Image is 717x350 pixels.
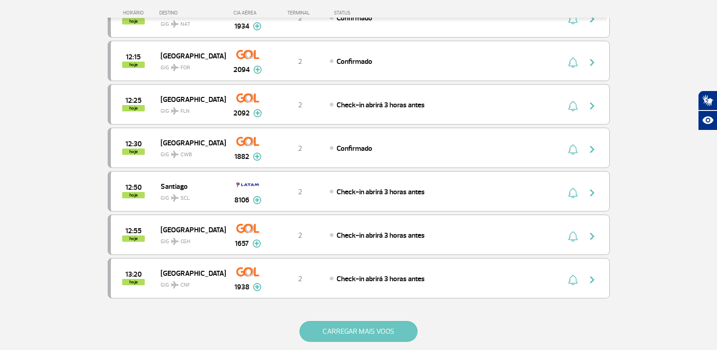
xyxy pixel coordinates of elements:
[171,20,179,28] img: destiny_airplane.svg
[698,110,717,130] button: Abrir recursos assistivos.
[253,283,261,291] img: mais-info-painel-voo.svg
[180,281,190,289] span: CNF
[298,57,302,66] span: 2
[234,282,249,292] span: 1938
[253,109,262,117] img: mais-info-painel-voo.svg
[568,144,578,155] img: sino-painel-voo.svg
[568,57,578,68] img: sino-painel-voo.svg
[337,14,372,23] span: Confirmado
[253,66,262,74] img: mais-info-painel-voo.svg
[587,144,598,155] img: seta-direita-painel-voo.svg
[180,238,190,246] span: CGH
[122,235,145,242] span: hoje
[234,151,249,162] span: 1882
[171,281,179,288] img: destiny_airplane.svg
[171,238,179,245] img: destiny_airplane.svg
[122,62,145,68] span: hoje
[337,274,425,283] span: Check-in abrirá 3 horas antes
[235,238,249,249] span: 1657
[171,194,179,201] img: destiny_airplane.svg
[161,59,218,72] span: GIG
[329,10,403,16] div: STATUS
[161,102,218,115] span: GIG
[125,141,142,147] span: 2025-08-27 12:30:00
[126,54,141,60] span: 2025-08-27 12:15:00
[271,10,329,16] div: TERMINAL
[298,187,302,197] span: 2
[298,14,302,23] span: 2
[180,107,190,115] span: FLN
[233,108,250,119] span: 2092
[180,20,190,29] span: NAT
[337,231,425,240] span: Check-in abrirá 3 horas antes
[253,196,261,204] img: mais-info-painel-voo.svg
[159,10,225,16] div: DESTINO
[587,57,598,68] img: seta-direita-painel-voo.svg
[568,231,578,242] img: sino-painel-voo.svg
[171,107,179,115] img: destiny_airplane.svg
[587,274,598,285] img: seta-direita-painel-voo.svg
[233,64,250,75] span: 2094
[568,187,578,198] img: sino-painel-voo.svg
[568,101,578,111] img: sino-painel-voo.svg
[568,274,578,285] img: sino-painel-voo.svg
[122,105,145,111] span: hoje
[587,187,598,198] img: seta-direita-painel-voo.svg
[298,101,302,110] span: 2
[337,57,372,66] span: Confirmado
[122,279,145,285] span: hoje
[252,240,261,248] img: mais-info-painel-voo.svg
[587,101,598,111] img: seta-direita-painel-voo.svg
[180,194,190,202] span: SCL
[161,233,218,246] span: GIG
[180,151,192,159] span: CWB
[337,101,425,110] span: Check-in abrirá 3 horas antes
[587,231,598,242] img: seta-direita-painel-voo.svg
[125,228,142,234] span: 2025-08-27 12:55:00
[161,267,218,279] span: [GEOGRAPHIC_DATA]
[161,50,218,62] span: [GEOGRAPHIC_DATA]
[125,97,142,104] span: 2025-08-27 12:25:00
[161,146,218,159] span: GIG
[337,187,425,197] span: Check-in abrirá 3 horas antes
[698,91,717,110] button: Abrir tradutor de língua de sinais.
[234,21,249,32] span: 1934
[171,64,179,71] img: destiny_airplane.svg
[125,184,142,191] span: 2025-08-27 12:50:00
[225,10,271,16] div: CIA AÉREA
[161,180,218,192] span: Santiago
[298,274,302,283] span: 2
[161,189,218,202] span: GIG
[253,153,261,161] img: mais-info-painel-voo.svg
[234,195,249,206] span: 8106
[161,137,218,149] span: [GEOGRAPHIC_DATA]
[698,91,717,130] div: Plugin de acessibilidade da Hand Talk.
[180,64,190,72] span: FOR
[122,192,145,198] span: hoje
[337,144,372,153] span: Confirmado
[122,149,145,155] span: hoje
[161,276,218,289] span: GIG
[299,321,418,342] button: CARREGAR MAIS VOOS
[161,224,218,235] span: [GEOGRAPHIC_DATA]
[161,93,218,105] span: [GEOGRAPHIC_DATA]
[125,271,142,278] span: 2025-08-27 13:20:00
[253,22,261,30] img: mais-info-painel-voo.svg
[298,144,302,153] span: 2
[171,151,179,158] img: destiny_airplane.svg
[298,231,302,240] span: 2
[110,10,160,16] div: HORÁRIO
